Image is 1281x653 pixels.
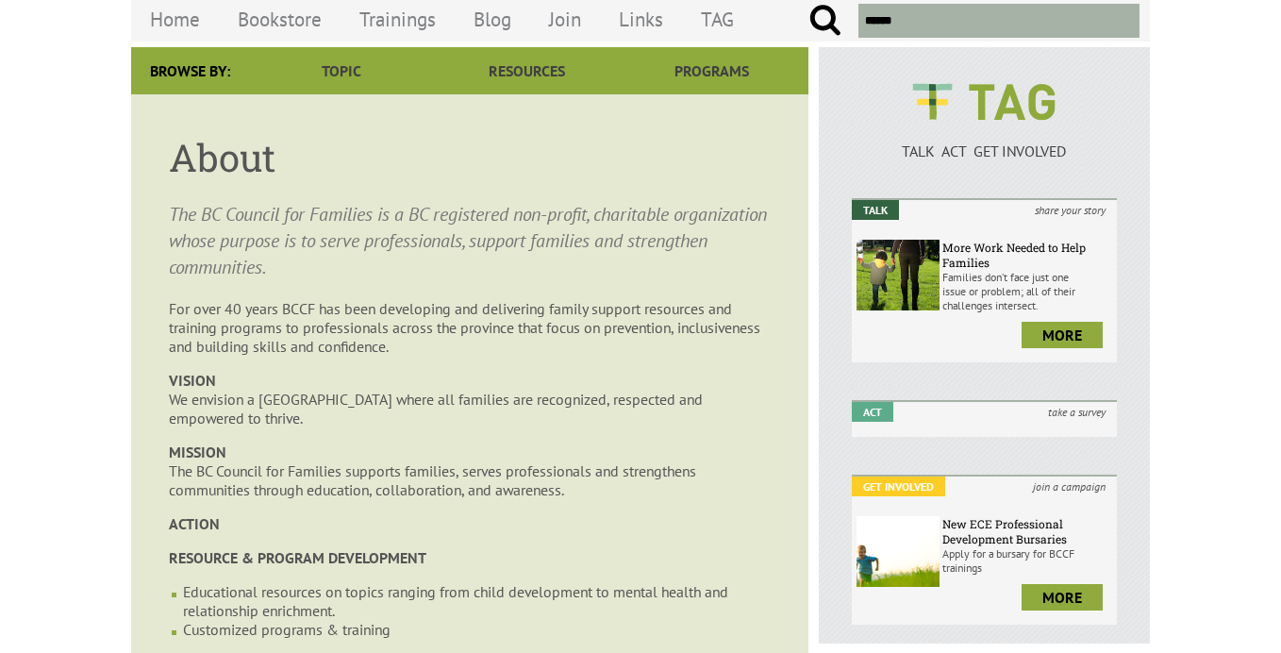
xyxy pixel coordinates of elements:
[852,402,893,422] em: Act
[620,47,805,94] a: Programs
[169,443,771,499] p: The BC Council for Families supports families, serves professionals and strengthens communities t...
[169,371,771,427] p: We envision a [GEOGRAPHIC_DATA] where all families are recognized, respected and empowered to thr...
[852,123,1117,160] a: TALK ACT GET INVOLVED
[183,620,771,639] li: Customized programs & training
[852,142,1117,160] p: TALK ACT GET INVOLVED
[183,582,771,620] li: Educational resources on topics ranging from child development to mental health and relationship ...
[169,201,771,280] p: The BC Council for Families is a BC registered non-profit, charitable organization whose purpose ...
[942,240,1112,270] h6: More Work Needed to Help Families
[169,371,216,390] strong: VISION
[942,546,1112,575] p: Apply for a bursary for BCCF trainings
[169,443,226,461] strong: MISSION
[852,200,899,220] em: Talk
[852,477,945,496] em: Get Involved
[899,66,1069,138] img: BCCF's TAG Logo
[808,4,841,38] input: Submit
[434,47,619,94] a: Resources
[169,132,771,182] h1: About
[169,299,771,356] p: For over 40 years BCCF has been developing and delivering family support resources and training p...
[1022,584,1103,611] a: more
[1022,477,1117,496] i: join a campaign
[169,548,426,567] strong: RESOURCE & PROGRAM DEVELOPMENT
[1023,200,1117,220] i: share your story
[1022,322,1103,348] a: more
[942,516,1112,546] h6: New ECE Professional Development Bursaries
[131,47,249,94] div: Browse By:
[942,270,1112,312] p: Families don’t face just one issue or problem; all of their challenges intersect.
[249,47,434,94] a: Topic
[1037,402,1117,422] i: take a survey
[169,514,220,533] strong: ACTION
